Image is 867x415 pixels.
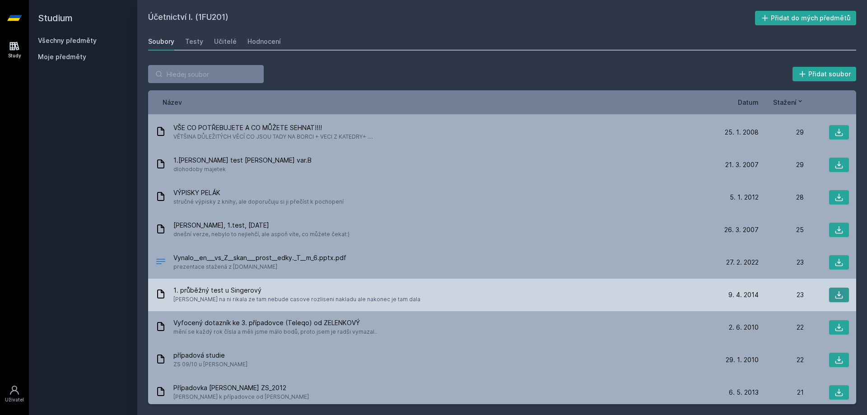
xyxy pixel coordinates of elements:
div: 22 [759,355,804,364]
div: Testy [185,37,203,46]
span: 21. 3. 2007 [725,160,759,169]
a: Hodnocení [247,33,281,51]
span: případová studie [173,351,247,360]
span: 1.[PERSON_NAME] test [PERSON_NAME] var.B [173,156,312,165]
button: Název [163,98,182,107]
span: mění se každý rok čísla a měli jsme málo bodů, proto jsem je radši vymazal.. [173,327,377,336]
span: 6. 5. 2013 [729,388,759,397]
span: 5. 1. 2012 [730,193,759,202]
div: 22 [759,323,804,332]
a: Všechny předměty [38,37,97,44]
span: 2. 6. 2010 [729,323,759,332]
span: dnešní verze, nebylo to nejlehčí, ale aspoň víte, co můžete čekat:) [173,230,350,239]
span: 29. 1. 2010 [726,355,759,364]
span: Vynalo__en___vs_Z__skan___prost__edky._T__m_6.pptx.pdf [173,253,346,262]
div: 25 [759,225,804,234]
div: PDF [155,256,166,269]
span: [PERSON_NAME] k případovce od [PERSON_NAME] [173,392,309,401]
div: Učitelé [214,37,237,46]
a: Testy [185,33,203,51]
span: prezentace stažená z [DOMAIN_NAME] [173,262,346,271]
span: Případovka [PERSON_NAME] ZS_2012 [173,383,309,392]
span: stručné výpisky z knihy, ale doporučuju si ji přečíst k pochopení [173,197,344,206]
span: 25. 1. 2008 [725,128,759,137]
span: VĚTŠINA DŮLEŽITÝCH VĚCÍ CO JSOU TADY NA BORCI + VECI Z KATEDRY+ .... [173,132,373,141]
div: Uživatel [5,396,24,403]
span: [PERSON_NAME], 1.test, [DATE] [173,221,350,230]
span: VŠE CO POTŘEBUJETE A CO MŮŽETE SEHNAT!!!! [173,123,373,132]
a: Uživatel [2,380,27,408]
div: Hodnocení [247,37,281,46]
span: 1. průběžný test u Singerový [173,286,420,295]
div: 23 [759,290,804,299]
button: Stažení [773,98,804,107]
a: Učitelé [214,33,237,51]
div: Soubory [148,37,174,46]
span: Moje předměty [38,52,86,61]
button: Přidat soubor [792,67,857,81]
div: 29 [759,160,804,169]
span: Stažení [773,98,797,107]
h2: Účetnictví I. (1FU201) [148,11,755,25]
span: VÝPISKY PELÁK [173,188,344,197]
input: Hledej soubor [148,65,264,83]
button: Datum [738,98,759,107]
span: 9. 4. 2014 [728,290,759,299]
div: 23 [759,258,804,267]
div: 21 [759,388,804,397]
span: ZS 09/10 u [PERSON_NAME] [173,360,247,369]
span: Vyfocený dotazník ke 3. případovce (Teleqo) od ZELENKOVÝ [173,318,377,327]
span: [PERSON_NAME] na ni rikala ze tam nebude casove rozliseni nakladu ale nakonec je tam dala [173,295,420,304]
div: 28 [759,193,804,202]
span: dlohodoby majetek [173,165,312,174]
span: 26. 3. 2007 [724,225,759,234]
span: 27. 2. 2022 [726,258,759,267]
div: 29 [759,128,804,137]
a: Soubory [148,33,174,51]
button: Přidat do mých předmětů [755,11,857,25]
a: Study [2,36,27,64]
div: Study [8,52,21,59]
